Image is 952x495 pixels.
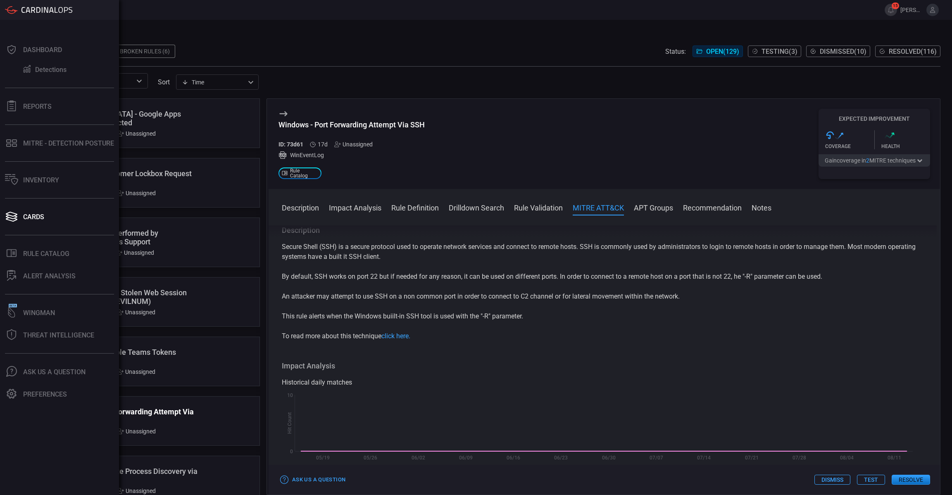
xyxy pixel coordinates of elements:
div: Historical daily matches [282,378,927,387]
text: 07/21 [745,455,759,461]
text: 06/02 [412,455,425,461]
text: 07/14 [697,455,711,461]
p: This rule alerts when the Windows buiilt-in SSH tool is used with the "-R" parameter. [282,311,927,321]
div: Windows - Remote Process Discovery via Tasklist [62,467,200,484]
div: Threat Intelligence [23,331,94,339]
div: Inventory [23,176,59,184]
button: Dismissed(10) [806,45,870,57]
span: Aug 14, 2025 4:08 AM [318,141,328,148]
span: 15 [892,2,899,9]
a: click here. [381,332,410,340]
div: Windows - Port Forwarding Attempt Via SSH [278,120,425,129]
div: Time [182,78,245,86]
button: MITRE ATT&CK [573,202,624,212]
button: Open [133,75,145,87]
text: 06/09 [459,455,473,461]
div: Palo Alto - Google Apps Scripts Link Detected [62,110,200,127]
button: Resolved(116) [875,45,940,57]
button: Rule Validation [514,202,563,212]
p: By default, SSH works on port 22 but if needed for any reason, it can be used on different ports.... [282,272,927,282]
text: 05/19 [316,455,330,461]
div: MITRE - Detection Posture [23,139,114,147]
div: Unassigned [117,428,156,435]
div: Unassigned [117,190,156,196]
h3: Impact Analysis [282,361,927,371]
text: 0 [290,449,293,454]
div: Preferences [23,390,67,398]
text: 10 [287,392,293,398]
p: Secure Shell (SSH) is a secure protocol used to operate network services and connect to remote ho... [282,242,927,262]
h5: ID: 73d61 [278,141,303,148]
div: Okta - Changes Performed by Okta's Support [62,229,200,246]
button: Notes [752,202,771,212]
div: Windows - Possible Teams Tokens Mining Attempt [62,348,200,365]
span: [PERSON_NAME].[PERSON_NAME] [900,7,923,13]
button: Test [857,475,885,485]
h5: Expected Improvement [819,115,930,122]
div: Unassigned [117,130,156,137]
button: Dismiss [814,475,850,485]
span: Open ( 129 ) [706,48,739,55]
div: Okta - Reuse Of A Stolen Web Session Cookie (APT 29, EVILNUM) [62,288,200,306]
text: 08/04 [840,455,854,461]
div: WinEventLog [278,151,425,159]
text: 07/28 [793,455,806,461]
text: 08/11 [888,455,901,461]
span: Rule Catalog [290,168,318,178]
span: 2 [866,157,869,164]
button: Impact Analysis [329,202,381,212]
p: To read more about this technique [282,331,927,341]
button: APT Groups [634,202,673,212]
text: 06/30 [602,455,616,461]
span: Testing ( 3 ) [762,48,797,55]
div: Unassigned [116,249,154,256]
button: 15 [885,4,897,16]
button: Resolve [892,475,930,485]
text: 05/26 [364,455,377,461]
span: Resolved ( 116 ) [889,48,937,55]
text: 06/23 [554,455,568,461]
button: Description [282,202,319,212]
button: Recommendation [683,202,742,212]
div: Detections [35,66,67,74]
div: Health [881,143,931,149]
div: Office 365 - Customer Lockbox Request Approved [62,169,200,187]
div: Unassigned [117,488,156,494]
text: Hit Count [287,412,293,434]
div: Rule Catalog [23,250,69,258]
button: Testing(3) [748,45,801,57]
div: Coverage [825,143,874,149]
div: Unassigned [117,368,155,375]
button: Ask Us a Question [278,473,347,486]
text: 06/16 [507,455,520,461]
div: Ask Us A Question [23,368,86,376]
div: Windows - Port Forwarding Attempt Via SSH [62,407,200,425]
text: 07/07 [650,455,663,461]
div: Wingman [23,309,55,317]
div: Unassigned [117,309,155,316]
label: sort [158,78,170,86]
div: Unassigned [334,141,373,148]
button: Drilldown Search [449,202,504,212]
div: Broken Rules (6) [115,45,175,58]
div: Reports [23,103,52,110]
span: Dismissed ( 10 ) [820,48,866,55]
button: Gaincoverage in2MITRE techniques [819,154,930,167]
span: Status: [665,48,686,55]
button: Rule Definition [391,202,439,212]
div: Dashboard [23,46,62,54]
div: ALERT ANALYSIS [23,272,76,280]
div: Cards [23,213,44,221]
p: An attacker may attempt to use SSH on a non common port in order to connect to C2 channel or for ... [282,292,927,301]
button: Open(129) [693,45,743,57]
